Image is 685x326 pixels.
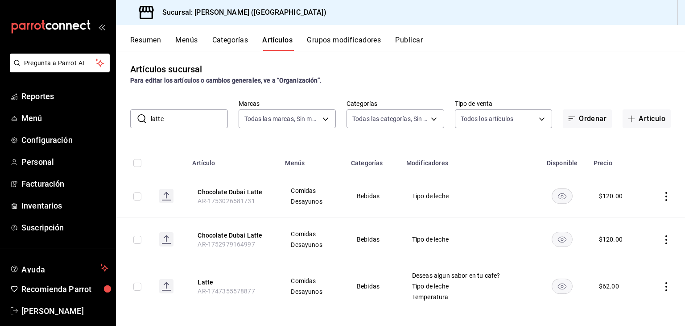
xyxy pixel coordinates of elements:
[175,36,198,51] button: Menús
[291,231,334,237] span: Comidas
[198,241,255,248] span: AR-1752979164997
[21,283,108,295] span: Recomienda Parrot
[151,110,228,128] input: Buscar artículo
[357,283,390,289] span: Bebidas
[21,90,108,102] span: Reportes
[401,146,536,175] th: Modificadores
[412,272,525,279] span: Deseas algun sabor en tu cafe?
[662,192,671,201] button: actions
[455,100,553,107] label: Tipo de venta
[21,112,108,124] span: Menú
[198,188,269,196] button: edit-product-location
[536,146,588,175] th: Disponible
[130,63,202,76] div: Artículos sucursal
[623,109,671,128] button: Artículo
[21,156,108,168] span: Personal
[21,200,108,212] span: Inventarios
[563,109,612,128] button: Ordenar
[198,197,255,205] span: AR-1753026581731
[130,36,685,51] div: navigation tabs
[552,188,573,204] button: availability-product
[291,188,334,194] span: Comidas
[662,235,671,244] button: actions
[662,282,671,291] button: actions
[352,114,428,123] span: Todas las categorías, Sin categoría
[599,235,623,244] div: $ 120.00
[155,7,326,18] h3: Sucursal: [PERSON_NAME] ([GEOGRAPHIC_DATA])
[346,146,401,175] th: Categorías
[130,77,322,84] strong: Para editar los artículos o cambios generales, ve a “Organización”.
[187,146,280,175] th: Artículo
[21,134,108,146] span: Configuración
[357,236,390,242] span: Bebidas
[347,100,444,107] label: Categorías
[395,36,423,51] button: Publicar
[262,36,293,51] button: Artículos
[212,36,248,51] button: Categorías
[6,65,110,74] a: Pregunta a Parrot AI
[357,193,390,199] span: Bebidas
[21,222,108,234] span: Suscripción
[552,279,573,294] button: availability-product
[552,232,573,247] button: availability-product
[461,114,514,123] span: Todos los artículos
[198,278,269,287] button: edit-product-location
[24,59,96,68] span: Pregunta a Parrot AI
[291,198,334,205] span: Desayunos
[21,178,108,190] span: Facturación
[588,146,644,175] th: Precio
[599,192,623,201] div: $ 120.00
[412,283,525,289] span: Tipo de leche
[98,23,105,30] button: open_drawer_menu
[198,231,269,240] button: edit-product-location
[307,36,381,51] button: Grupos modificadores
[239,100,336,107] label: Marcas
[412,236,525,242] span: Tipo de leche
[412,193,525,199] span: Tipo de leche
[599,282,619,291] div: $ 62.00
[21,263,97,273] span: Ayuda
[244,114,320,123] span: Todas las marcas, Sin marca
[291,242,334,248] span: Desayunos
[10,54,110,72] button: Pregunta a Parrot AI
[291,288,334,295] span: Desayunos
[21,305,108,317] span: [PERSON_NAME]
[130,36,161,51] button: Resumen
[412,294,525,300] span: Temperatura
[198,288,255,295] span: AR-1747355578877
[291,278,334,284] span: Comidas
[280,146,346,175] th: Menús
